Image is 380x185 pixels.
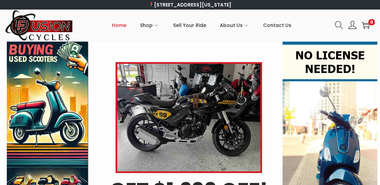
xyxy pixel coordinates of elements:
[140,10,159,41] a: Shop
[73,10,330,41] nav: Primary navigation
[112,10,126,41] a: Home
[220,17,243,34] span: About Us
[173,17,206,34] span: Sell Your Ride
[220,10,249,41] a: About Us
[263,17,291,34] span: Contact Us
[5,10,73,41] img: Woostify retina logo
[140,17,153,34] span: Shop
[173,10,206,41] a: Sell Your Ride
[362,21,370,29] a: 0
[149,2,154,7] img: 📍
[112,17,126,34] span: Home
[263,10,291,41] a: Contact Us
[149,1,231,8] a: [STREET_ADDRESS][US_STATE]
